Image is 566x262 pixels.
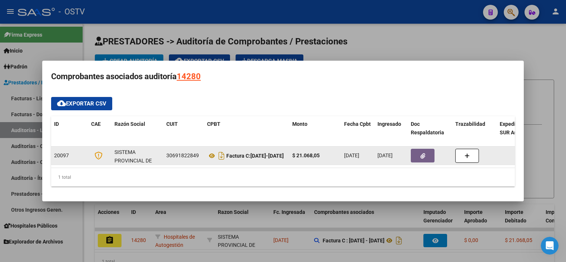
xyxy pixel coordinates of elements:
[377,152,393,158] span: [DATE]
[226,153,284,159] strong: [DATE]-[DATE]
[207,121,220,127] span: CPBT
[408,116,452,149] datatable-header-cell: Doc Respaldatoria
[411,121,444,135] span: Doc Respaldatoria
[292,152,320,158] strong: $ 21.068,05
[177,70,201,84] div: 14280
[51,116,88,149] datatable-header-cell: ID
[91,121,101,127] span: CAE
[51,97,112,110] button: Exportar CSV
[455,121,485,127] span: Trazabilidad
[217,150,226,162] i: Descargar documento
[344,121,371,127] span: Fecha Cpbt
[500,121,533,135] span: Expediente SUR Asociado
[226,153,250,159] span: Factura C:
[51,70,515,84] h3: Comprobantes asociados auditoría
[204,116,289,149] datatable-header-cell: CPBT
[54,121,59,127] span: ID
[497,116,537,149] datatable-header-cell: Expediente SUR Asociado
[452,116,497,149] datatable-header-cell: Trazabilidad
[292,121,307,127] span: Monto
[163,116,204,149] datatable-header-cell: CUIT
[114,121,145,127] span: Razón Social
[114,148,160,173] div: SISTEMA PROVINCIAL DE SALUD
[111,116,163,149] datatable-header-cell: Razón Social
[57,99,66,108] mat-icon: cloud_download
[166,121,178,127] span: CUIT
[289,116,341,149] datatable-header-cell: Monto
[541,237,559,255] iframe: Intercom live chat
[377,121,401,127] span: Ingresado
[57,100,106,107] span: Exportar CSV
[88,116,111,149] datatable-header-cell: CAE
[51,168,515,187] div: 1 total
[341,116,374,149] datatable-header-cell: Fecha Cpbt
[344,152,359,158] span: [DATE]
[54,151,85,160] div: 20097
[374,116,408,149] datatable-header-cell: Ingresado
[166,152,199,158] span: 30691822849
